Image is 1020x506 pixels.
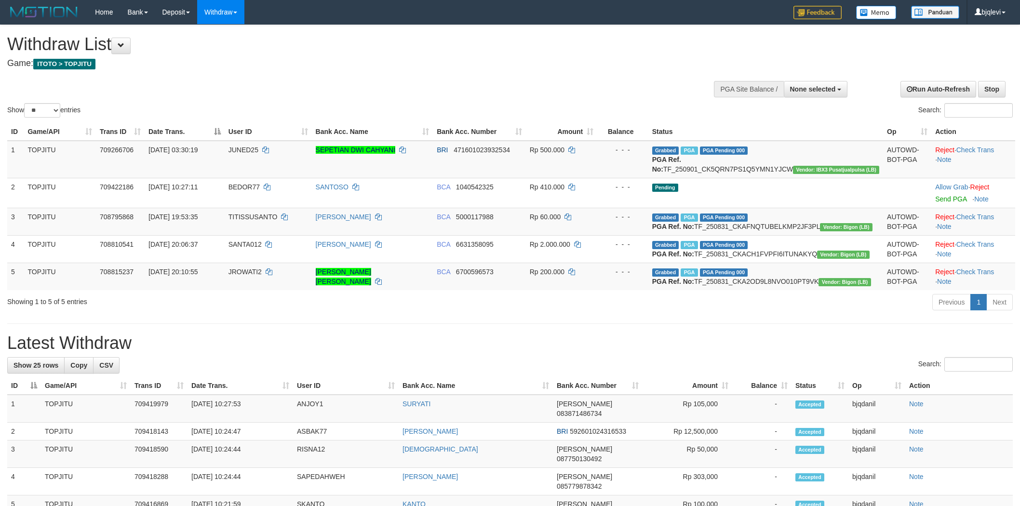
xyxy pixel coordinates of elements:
[24,235,96,263] td: TOPJITU
[911,6,959,19] img: panduan.png
[433,123,526,141] th: Bank Acc. Number: activate to sort column ascending
[131,377,188,395] th: Trans ID: activate to sort column ascending
[643,423,732,440] td: Rp 12,500,000
[793,6,842,19] img: Feedback.jpg
[937,156,952,163] a: Note
[601,267,644,277] div: - - -
[848,423,905,440] td: bjqdanil
[7,293,418,306] div: Showing 1 to 5 of 5 entries
[597,123,648,141] th: Balance
[70,361,87,369] span: Copy
[732,377,792,395] th: Balance: activate to sort column ascending
[131,423,188,440] td: 709418143
[557,400,612,408] span: [PERSON_NAME]
[956,240,994,248] a: Check Trans
[312,123,433,141] th: Bank Acc. Name: activate to sort column ascending
[732,395,792,423] td: -
[316,240,371,248] a: [PERSON_NAME]
[456,268,494,276] span: Copy 6700596573 to clipboard
[100,183,134,191] span: 709422186
[935,268,954,276] a: Reject
[188,395,293,423] td: [DATE] 10:27:53
[944,357,1013,372] input: Search:
[932,294,971,310] a: Previous
[228,213,278,221] span: TITISSUSANTO
[937,250,952,258] a: Note
[652,156,681,173] b: PGA Ref. No:
[648,235,883,263] td: TF_250831_CKACH1FVPFI6ITUNAKYQ
[931,208,1015,235] td: · ·
[883,123,931,141] th: Op: activate to sort column ascending
[437,268,450,276] span: BCA
[24,178,96,208] td: TOPJITU
[557,482,602,490] span: Copy 085779878342 to clipboard
[456,183,494,191] span: Copy 1040542325 to clipboard
[7,178,24,208] td: 2
[956,146,994,154] a: Check Trans
[403,427,458,435] a: [PERSON_NAME]
[848,468,905,495] td: bjqdanil
[986,294,1013,310] a: Next
[937,223,952,230] a: Note
[643,377,732,395] th: Amount: activate to sort column ascending
[900,81,976,97] a: Run Auto-Refresh
[456,240,494,248] span: Copy 6631358095 to clipboard
[848,440,905,468] td: bjqdanil
[681,268,698,277] span: Marked by bjqsamuel
[293,377,399,395] th: User ID: activate to sort column ascending
[526,123,598,141] th: Amount: activate to sort column ascending
[24,103,60,118] select: Showentries
[188,440,293,468] td: [DATE] 10:24:44
[970,183,990,191] a: Reject
[819,278,871,286] span: Vendor URL: https://dashboard.q2checkout.com/secure
[795,446,824,454] span: Accepted
[784,81,848,97] button: None selected
[601,212,644,222] div: - - -
[403,445,478,453] a: [DEMOGRAPHIC_DATA]
[437,213,450,221] span: BCA
[732,423,792,440] td: -
[956,213,994,221] a: Check Trans
[7,35,671,54] h1: Withdraw List
[7,263,24,290] td: 5
[937,278,952,285] a: Note
[225,123,312,141] th: User ID: activate to sort column ascending
[931,235,1015,263] td: · ·
[909,427,924,435] a: Note
[935,146,954,154] a: Reject
[33,59,95,69] span: ITOTO > TOPJITU
[24,263,96,290] td: TOPJITU
[553,377,643,395] th: Bank Acc. Number: activate to sort column ascending
[648,123,883,141] th: Status
[974,195,989,203] a: Note
[399,377,553,395] th: Bank Acc. Name: activate to sort column ascending
[935,183,968,191] a: Allow Grab
[557,473,612,480] span: [PERSON_NAME]
[652,184,678,192] span: Pending
[131,468,188,495] td: 709418288
[793,166,879,174] span: Vendor URL: https://dashboard.q2checkout.com/secure
[643,468,732,495] td: Rp 303,000
[700,146,748,155] span: PGA Pending
[905,377,1013,395] th: Action
[293,440,399,468] td: RISNA12
[228,268,262,276] span: JROWATI2
[700,213,748,222] span: PGA Pending
[883,235,931,263] td: AUTOWD-BOT-PGA
[795,473,824,481] span: Accepted
[530,183,564,191] span: Rp 410.000
[918,103,1013,118] label: Search:
[601,182,644,192] div: - - -
[7,141,24,178] td: 1
[652,241,679,249] span: Grabbed
[41,423,131,440] td: TOPJITU
[148,213,198,221] span: [DATE] 19:53:35
[100,240,134,248] span: 708810541
[24,208,96,235] td: TOPJITU
[883,208,931,235] td: AUTOWD-BOT-PGA
[13,361,58,369] span: Show 25 rows
[7,440,41,468] td: 3
[316,213,371,221] a: [PERSON_NAME]
[148,146,198,154] span: [DATE] 03:30:19
[530,213,561,221] span: Rp 60.000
